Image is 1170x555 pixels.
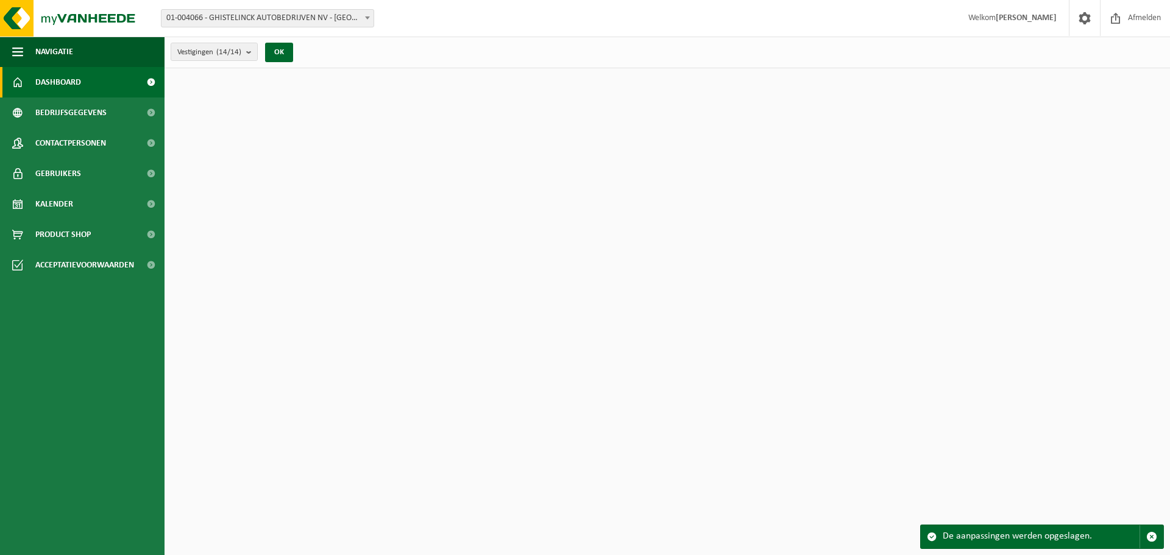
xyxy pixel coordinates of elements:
[265,43,293,62] button: OK
[35,219,91,250] span: Product Shop
[171,43,258,61] button: Vestigingen(14/14)
[161,10,374,27] span: 01-004066 - GHISTELINCK AUTOBEDRIJVEN NV - WAREGEM
[216,48,241,56] count: (14/14)
[35,189,73,219] span: Kalender
[996,13,1057,23] strong: [PERSON_NAME]
[177,43,241,62] span: Vestigingen
[35,67,81,97] span: Dashboard
[161,9,374,27] span: 01-004066 - GHISTELINCK AUTOBEDRIJVEN NV - WAREGEM
[943,525,1140,548] div: De aanpassingen werden opgeslagen.
[35,128,106,158] span: Contactpersonen
[35,37,73,67] span: Navigatie
[35,250,134,280] span: Acceptatievoorwaarden
[35,97,107,128] span: Bedrijfsgegevens
[35,158,81,189] span: Gebruikers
